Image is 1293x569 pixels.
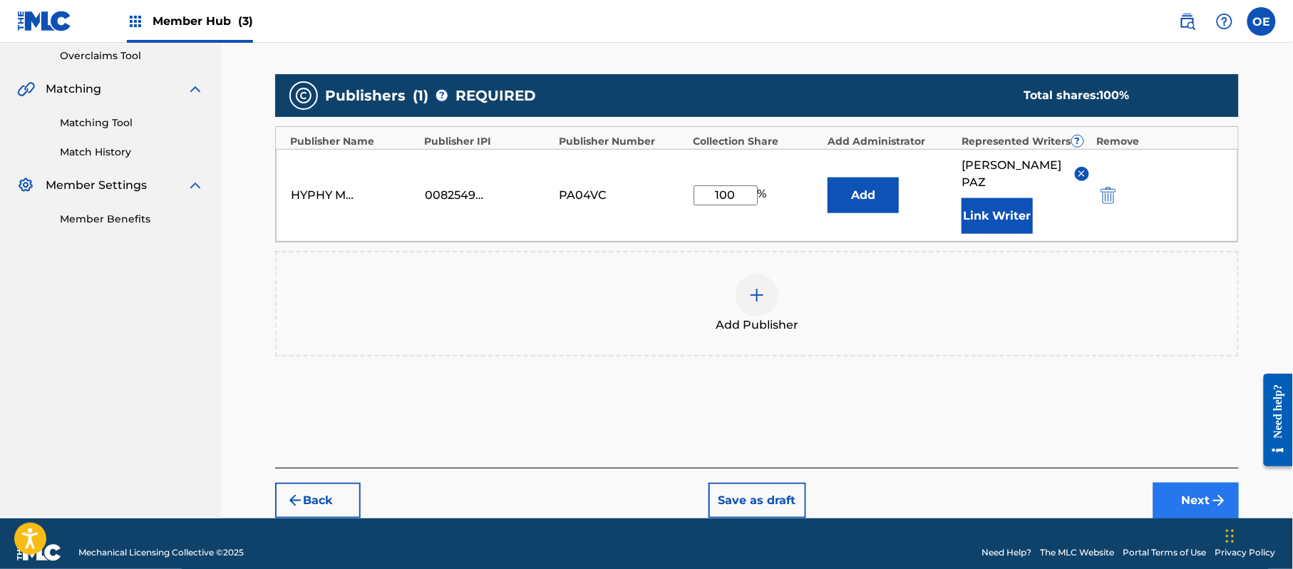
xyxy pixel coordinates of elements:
img: expand [187,81,204,98]
span: Add Publisher [716,317,798,334]
span: % [758,185,771,205]
a: Matching Tool [60,116,204,130]
a: Need Help? [982,546,1032,559]
a: Match History [60,145,204,160]
img: logo [17,544,61,561]
img: expand [187,177,204,194]
span: [PERSON_NAME] PAZ [962,157,1063,191]
span: (3) [238,14,253,28]
img: f7272a7cc735f4ea7f67.svg [1210,492,1227,509]
a: Member Benefits [60,212,204,227]
a: Public Search [1173,7,1202,36]
button: Save as draft [709,483,806,518]
div: Add Administrator [828,134,955,149]
span: Member Settings [46,177,147,194]
button: Back [275,483,361,518]
img: 7ee5dd4eb1f8a8e3ef2f.svg [287,492,304,509]
button: Add [828,178,899,213]
button: Next [1153,483,1239,518]
span: ? [436,90,448,101]
span: Mechanical Licensing Collective © 2025 [78,546,244,559]
span: ( 1 ) [413,85,428,106]
span: Matching [46,81,101,98]
div: Publisher IPI [425,134,552,149]
span: 100 % [1099,88,1129,102]
div: Total shares: [1024,87,1210,104]
img: Top Rightsholders [127,13,144,30]
a: Privacy Policy [1215,546,1276,559]
a: Portal Terms of Use [1123,546,1207,559]
div: Publisher Name [290,134,418,149]
img: Member Settings [17,177,34,194]
div: Remove [1096,134,1224,149]
img: publishers [295,87,312,104]
div: Help [1210,7,1239,36]
span: Publishers [325,85,406,106]
a: Overclaims Tool [60,48,204,63]
div: User Menu [1247,7,1276,36]
img: Matching [17,81,35,98]
div: Represented Writers [962,134,1090,149]
div: Collection Share [694,134,821,149]
img: search [1179,13,1196,30]
span: ? [1072,135,1083,147]
img: add [748,287,766,304]
span: REQUIRED [455,85,536,106]
img: remove-from-list-button [1076,168,1087,179]
div: Publisher Number [559,134,686,149]
div: Drag [1226,515,1235,558]
iframe: Chat Widget [1222,501,1293,569]
button: Link Writer [962,198,1033,234]
img: help [1216,13,1233,30]
img: 12a2ab48e56ec057fbd8.svg [1101,187,1116,204]
img: MLC Logo [17,11,72,31]
iframe: Resource Center [1253,363,1293,478]
a: The MLC Website [1041,546,1115,559]
span: Member Hub [153,13,253,29]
